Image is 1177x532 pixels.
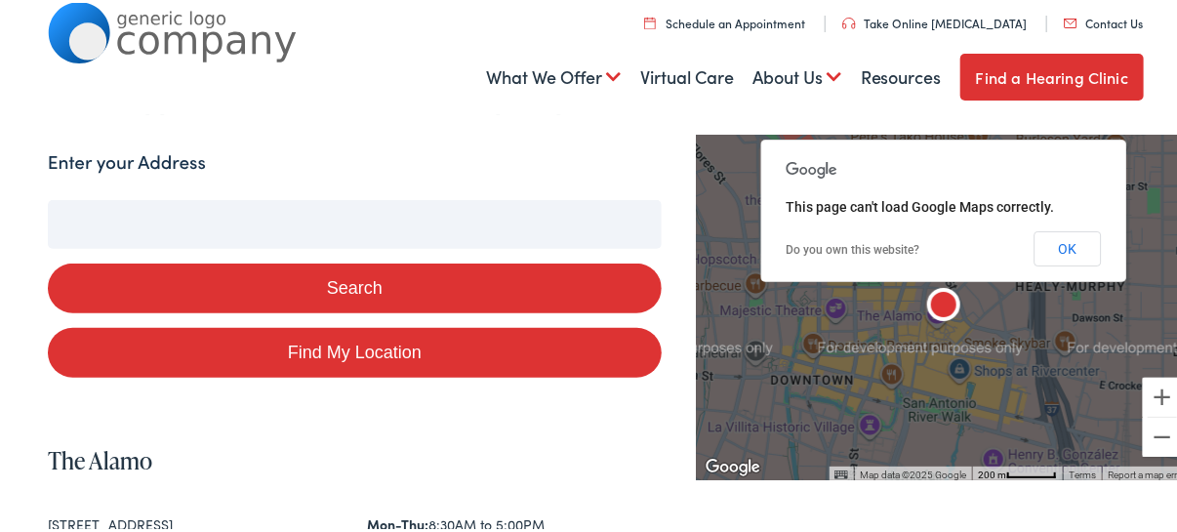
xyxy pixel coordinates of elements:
input: Enter your address or zip code [48,197,662,246]
a: Terms (opens in new tab) [1069,467,1096,477]
img: utility icon [842,15,856,26]
span: Map data ©2025 Google [860,467,966,477]
div: [STREET_ADDRESS] [48,512,343,532]
button: Map Scale: 200 m per 48 pixels [972,464,1063,477]
button: Keyboard shortcuts [834,466,848,479]
a: Take Online [MEDICAL_DATA] [842,12,1027,28]
a: About Us [752,58,842,91]
a: Resources [861,58,942,91]
img: utility icon [644,14,656,26]
a: What We Offer [486,58,622,91]
button: OK [1035,228,1102,264]
label: Enter your Address [48,145,206,174]
a: Find a Hearing Clinic [960,51,1144,98]
span: 200 m [978,467,1006,477]
img: utility icon [1064,16,1077,25]
a: Virtual Care [640,58,734,91]
button: Search [48,261,662,310]
a: Find My Location [48,325,662,375]
strong: Mon-Thu: [367,512,428,531]
a: Do you own this website? [787,240,920,254]
a: Open this area in Google Maps (opens a new window) [701,452,765,477]
img: Google [701,452,765,477]
div: The Alamo [920,281,967,328]
span: This page can't load Google Maps correctly. [787,196,1055,212]
a: Schedule an Appointment [644,12,805,28]
a: The Alamo [48,441,152,473]
a: Contact Us [1064,12,1143,28]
